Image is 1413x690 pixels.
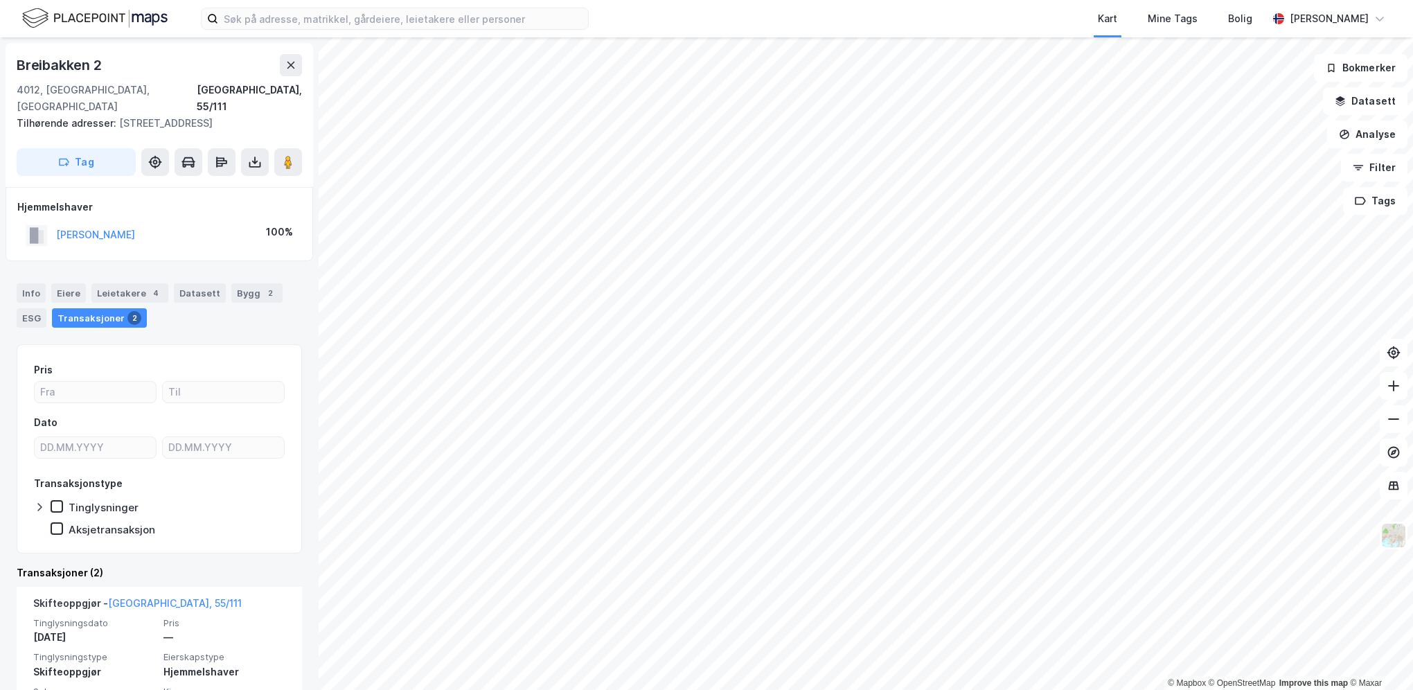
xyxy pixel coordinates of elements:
[17,115,291,132] div: [STREET_ADDRESS]
[33,651,155,663] span: Tinglysningstype
[17,283,46,303] div: Info
[1314,54,1407,82] button: Bokmerker
[1341,154,1407,182] button: Filter
[17,117,119,129] span: Tilhørende adresser:
[108,597,242,609] a: [GEOGRAPHIC_DATA], 55/111
[1327,121,1407,148] button: Analyse
[218,8,588,29] input: Søk på adresse, matrikkel, gårdeiere, leietakere eller personer
[163,629,285,646] div: —
[51,283,86,303] div: Eiere
[1148,10,1198,27] div: Mine Tags
[127,311,141,325] div: 2
[1323,87,1407,115] button: Datasett
[1380,522,1407,549] img: Z
[17,308,46,328] div: ESG
[1344,623,1413,690] div: Kontrollprogram for chat
[1343,187,1407,215] button: Tags
[17,82,197,115] div: 4012, [GEOGRAPHIC_DATA], [GEOGRAPHIC_DATA]
[1228,10,1252,27] div: Bolig
[91,283,168,303] div: Leietakere
[22,6,168,30] img: logo.f888ab2527a4732fd821a326f86c7f29.svg
[17,199,301,215] div: Hjemmelshaver
[35,437,156,458] input: DD.MM.YYYY
[1290,10,1369,27] div: [PERSON_NAME]
[34,362,53,378] div: Pris
[34,475,123,492] div: Transaksjonstype
[1209,678,1276,688] a: OpenStreetMap
[34,414,57,431] div: Dato
[197,82,302,115] div: [GEOGRAPHIC_DATA], 55/111
[1279,678,1348,688] a: Improve this map
[174,283,226,303] div: Datasett
[69,523,155,536] div: Aksjetransaksjon
[1098,10,1117,27] div: Kart
[231,283,283,303] div: Bygg
[17,565,302,581] div: Transaksjoner (2)
[149,286,163,300] div: 4
[33,617,155,629] span: Tinglysningsdato
[17,148,136,176] button: Tag
[33,595,242,617] div: Skifteoppgjør -
[52,308,147,328] div: Transaksjoner
[163,437,284,458] input: DD.MM.YYYY
[1168,678,1206,688] a: Mapbox
[263,286,277,300] div: 2
[35,382,156,402] input: Fra
[163,382,284,402] input: Til
[1344,623,1413,690] iframe: Chat Widget
[163,651,285,663] span: Eierskapstype
[69,501,139,514] div: Tinglysninger
[17,54,105,76] div: Breibakken 2
[266,224,293,240] div: 100%
[33,629,155,646] div: [DATE]
[163,664,285,680] div: Hjemmelshaver
[33,664,155,680] div: Skifteoppgjør
[163,617,285,629] span: Pris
